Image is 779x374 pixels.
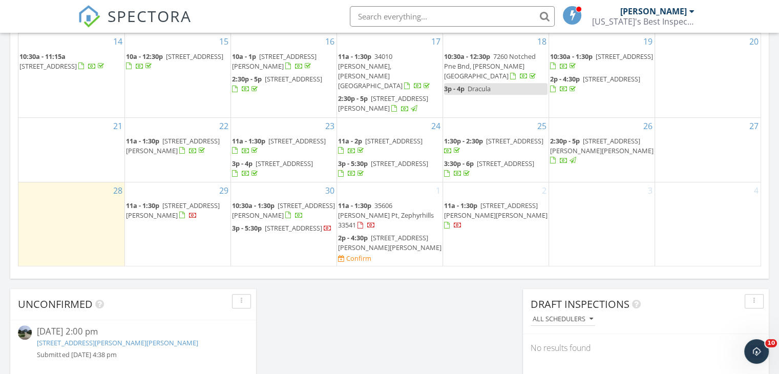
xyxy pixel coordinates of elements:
a: 11a - 1:30p [STREET_ADDRESS][PERSON_NAME][PERSON_NAME] [444,200,548,232]
button: All schedulers [531,313,595,326]
a: 11a - 1:30p 35606 [PERSON_NAME] Pt, Zephyrhills 33541 [338,200,441,232]
div: Florida's Best Inspections [592,16,694,27]
a: 11a - 1:30p [STREET_ADDRESS][PERSON_NAME] [126,136,220,155]
a: [STREET_ADDRESS][PERSON_NAME][PERSON_NAME] [37,338,198,347]
span: [STREET_ADDRESS][PERSON_NAME] [126,201,220,220]
a: Go to September 21, 2025 [111,118,124,134]
a: 2p - 4:30p [STREET_ADDRESS] [550,73,654,95]
span: 2:30p - 5p [550,136,580,146]
td: Go to October 3, 2025 [549,182,655,266]
a: Go to September 17, 2025 [429,33,443,50]
a: 2p - 4:30p [STREET_ADDRESS] [550,74,640,93]
div: No results found [523,334,769,362]
a: 10:30a - 11:15a [STREET_ADDRESS] [19,52,106,71]
span: [STREET_ADDRESS] [265,223,322,233]
a: 10:30a - 12:30p 7260 Notched Pne Bnd, [PERSON_NAME][GEOGRAPHIC_DATA] [444,51,548,83]
a: 11a - 2p [STREET_ADDRESS] [338,135,441,157]
a: 3p - 5:30p [STREET_ADDRESS] [338,159,428,178]
span: 2p - 4:30p [338,233,368,242]
span: [STREET_ADDRESS][PERSON_NAME][PERSON_NAME] [550,136,654,155]
td: Go to September 30, 2025 [230,182,336,266]
a: 2:30p - 5p [STREET_ADDRESS][PERSON_NAME] [338,94,428,113]
a: Confirm [338,254,371,263]
a: 3p - 5:30p [STREET_ADDRESS] [232,222,335,235]
a: Go to September 30, 2025 [323,182,336,199]
span: [STREET_ADDRESS][PERSON_NAME][PERSON_NAME] [444,201,548,220]
td: Go to September 18, 2025 [443,33,549,117]
a: Go to October 4, 2025 [752,182,761,199]
a: 10:30a - 1:30p [STREET_ADDRESS] [550,51,654,73]
a: 10a - 1p [STREET_ADDRESS][PERSON_NAME] [232,52,317,71]
td: Go to September 27, 2025 [655,117,761,182]
a: Go to September 24, 2025 [429,118,443,134]
a: 2:30p - 5p [STREET_ADDRESS][PERSON_NAME][PERSON_NAME] [550,136,654,165]
a: 3p - 5:30p [STREET_ADDRESS] [232,223,332,233]
a: 11a - 1:30p [STREET_ADDRESS][PERSON_NAME][PERSON_NAME] [444,201,548,230]
span: SPECTORA [108,5,192,27]
span: [STREET_ADDRESS][PERSON_NAME] [232,52,317,71]
td: Go to September 23, 2025 [230,117,336,182]
a: 1:30p - 2:30p [STREET_ADDRESS] [444,135,548,157]
span: 34010 [PERSON_NAME], [PERSON_NAME][GEOGRAPHIC_DATA] [338,52,403,91]
span: 10a - 1p [232,52,256,61]
a: 10:30a - 1:30p [STREET_ADDRESS][PERSON_NAME] [232,201,335,220]
img: The Best Home Inspection Software - Spectora [78,5,100,28]
a: Go to September 16, 2025 [323,33,336,50]
div: [PERSON_NAME] [620,6,687,16]
td: Go to September 15, 2025 [124,33,230,117]
td: Go to September 29, 2025 [124,182,230,266]
span: 10:30a - 1:30p [550,52,593,61]
span: [STREET_ADDRESS] [477,159,534,168]
img: streetview [18,325,32,339]
a: Go to October 3, 2025 [646,182,655,199]
a: 11a - 1:30p 35606 [PERSON_NAME] Pt, Zephyrhills 33541 [338,201,434,230]
span: [STREET_ADDRESS] [596,52,653,61]
span: 1:30p - 2:30p [444,136,483,146]
span: [STREET_ADDRESS][PERSON_NAME] [126,136,220,155]
a: 3p - 4p [STREET_ADDRESS] [232,159,313,178]
td: Go to September 21, 2025 [18,117,124,182]
td: Go to October 1, 2025 [336,182,443,266]
span: [STREET_ADDRESS] [166,52,223,61]
a: Go to September 20, 2025 [747,33,761,50]
span: [STREET_ADDRESS][PERSON_NAME][PERSON_NAME] [338,233,441,252]
span: Unconfirmed [18,297,93,311]
div: [DATE] 2:00 pm [37,325,229,338]
td: Go to October 2, 2025 [443,182,549,266]
a: 3:30p - 6p [STREET_ADDRESS] [444,158,548,180]
a: Go to September 19, 2025 [641,33,655,50]
span: [STREET_ADDRESS] [268,136,326,146]
span: 2:30p - 5p [232,74,262,84]
a: 3p - 5:30p [STREET_ADDRESS] [338,158,441,180]
span: 10:30a - 12:30p [444,52,490,61]
td: Go to September 26, 2025 [549,117,655,182]
a: Go to September 26, 2025 [641,118,655,134]
a: 10:30a - 12:30p 7260 Notched Pne Bnd, [PERSON_NAME][GEOGRAPHIC_DATA] [444,52,538,80]
a: 2p - 4:30p [STREET_ADDRESS][PERSON_NAME][PERSON_NAME] Confirm [338,232,441,264]
a: 1:30p - 2:30p [STREET_ADDRESS] [444,136,543,155]
a: 11a - 1:30p [STREET_ADDRESS][PERSON_NAME] [126,201,220,220]
span: 3p - 5:30p [338,159,368,168]
span: [STREET_ADDRESS] [583,74,640,84]
a: Go to September 15, 2025 [217,33,230,50]
a: 11a - 1:30p 34010 [PERSON_NAME], [PERSON_NAME][GEOGRAPHIC_DATA] [338,51,441,93]
span: 10:30a - 11:15a [19,52,66,61]
div: Submitted [DATE] 4:38 pm [37,350,229,360]
a: Go to September 14, 2025 [111,33,124,50]
a: 11a - 2p [STREET_ADDRESS] [338,136,423,155]
span: 3p - 4p [444,84,465,93]
span: 10 [765,339,777,347]
a: Go to September 28, 2025 [111,182,124,199]
a: 10a - 12:30p [STREET_ADDRESS] [126,51,229,73]
a: 2:30p - 5p [STREET_ADDRESS][PERSON_NAME] [338,93,441,115]
span: 3:30p - 6p [444,159,474,168]
span: 11a - 2p [338,136,362,146]
a: Go to September 23, 2025 [323,118,336,134]
a: Go to October 1, 2025 [434,182,443,199]
span: [STREET_ADDRESS][PERSON_NAME] [232,201,335,220]
span: 11a - 1:30p [338,201,371,210]
a: Go to September 29, 2025 [217,182,230,199]
span: 10:30a - 1:30p [232,201,275,210]
a: 2:30p - 5p [STREET_ADDRESS][PERSON_NAME][PERSON_NAME] [550,135,654,168]
span: [STREET_ADDRESS] [19,61,77,71]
